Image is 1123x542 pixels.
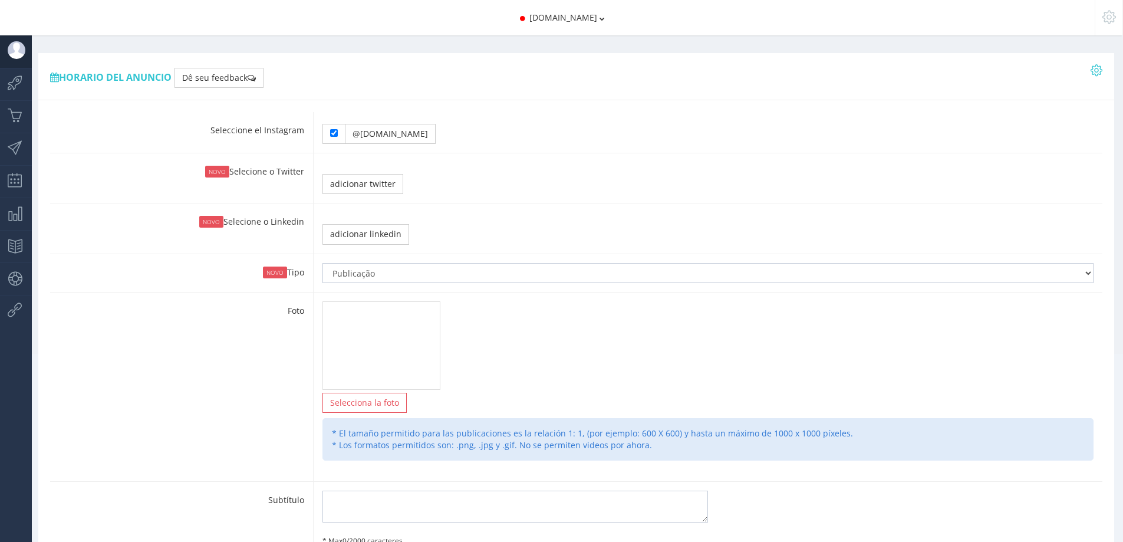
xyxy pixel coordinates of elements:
label: Selecione o Twitter [50,154,313,178]
label: Subtítulo [50,482,313,506]
label: Selecione o Linkedin [50,204,313,228]
label: Tipo [50,255,313,278]
span: Horario del anuncio [50,71,172,84]
div: Basic example [322,124,436,144]
img: User Image [8,41,25,59]
label: Seleccione el Instagram [50,113,313,136]
label: Foto [50,293,313,317]
a: adicionar twitter [322,174,403,194]
small: NOVO [199,216,223,228]
div: * El tamaño permitido para las publicaciones es la relación 1: 1, (por ejemplo: 600 X 600) y hast... [322,418,1094,461]
span: [DOMAIN_NAME] [529,12,597,23]
button: @[DOMAIN_NAME] [345,124,436,144]
small: NOVO [263,267,287,278]
a: adicionar linkedin [322,224,409,244]
small: NOVO [205,166,229,178]
button: Dê seu feedback [174,68,264,88]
